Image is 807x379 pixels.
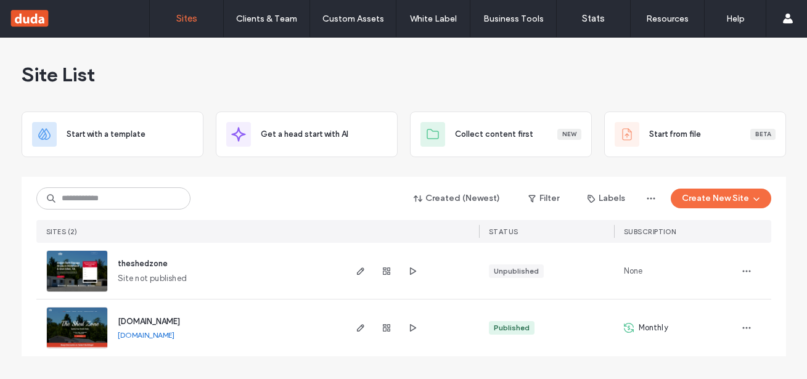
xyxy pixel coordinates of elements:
[483,14,544,24] label: Business Tools
[624,265,643,277] span: None
[67,128,145,141] span: Start with a template
[118,272,187,285] span: Site not published
[118,330,174,340] a: [DOMAIN_NAME]
[671,189,771,208] button: Create New Site
[176,13,197,24] label: Sites
[494,322,530,333] div: Published
[410,112,592,157] div: Collect content firstNew
[322,14,384,24] label: Custom Assets
[455,128,533,141] span: Collect content first
[22,62,95,87] span: Site List
[403,189,511,208] button: Created (Newest)
[489,227,518,236] span: STATUS
[118,317,180,326] a: [DOMAIN_NAME]
[557,129,581,140] div: New
[582,13,605,24] label: Stats
[639,322,668,334] span: Monthly
[216,112,398,157] div: Get a head start with AI
[494,266,539,277] div: Unpublished
[646,14,689,24] label: Resources
[118,259,168,268] a: theshedzone
[576,189,636,208] button: Labels
[624,227,676,236] span: SUBSCRIPTION
[516,189,571,208] button: Filter
[750,129,776,140] div: Beta
[604,112,786,157] div: Start from fileBeta
[236,14,297,24] label: Clients & Team
[46,227,78,236] span: SITES (2)
[261,128,348,141] span: Get a head start with AI
[649,128,701,141] span: Start from file
[726,14,745,24] label: Help
[410,14,457,24] label: White Label
[22,112,203,157] div: Start with a template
